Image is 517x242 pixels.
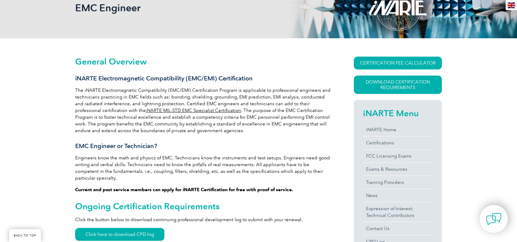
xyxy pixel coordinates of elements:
[363,202,433,222] a: Expression of Interest:Technical Contributors
[75,201,332,211] h2: Ongoing Certification Requirements
[354,76,442,94] a: Download Certification Requirements
[363,108,433,118] h2: iNARTE Menu
[75,2,310,14] h1: EMC Engineer
[75,228,164,241] a: Click here to download CPD log
[363,123,433,136] a: iNARTE Home
[363,222,433,235] a: Contact Us
[75,216,332,223] p: Click the button below to download continuing professional development log to submit with your re...
[508,2,515,8] img: en
[75,142,332,150] h3: EMC Engineer or Technician?
[75,187,293,192] strong: Current and past service members can apply for iNARTE Certification for free with proof of service.
[363,176,433,189] a: Training Providers
[75,57,332,66] h2: General Overview
[486,211,501,227] img: contact-chat.png
[146,108,241,113] a: iNARTE MIL-STD EMC Specialist Certification
[363,136,433,149] a: Certifications
[354,57,442,69] a: CERTIFICATION FEE CALCULATOR
[75,75,332,82] h3: iNARTE Electromagnetic Compatibility (EMC/EMI) Certification
[363,163,433,176] a: Exams & Resources
[75,155,332,181] p: Engineers know the math and physics of EMC. Technicians know the instruments and test setups. Eng...
[363,150,433,162] a: FCC Licensing Exams
[75,87,332,134] p: The iNARTE Electromagnetic Compatibility (EMC/EMI) Certification Program is applicable to profess...
[9,229,41,242] a: BACK TO TOP
[363,189,433,202] a: News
